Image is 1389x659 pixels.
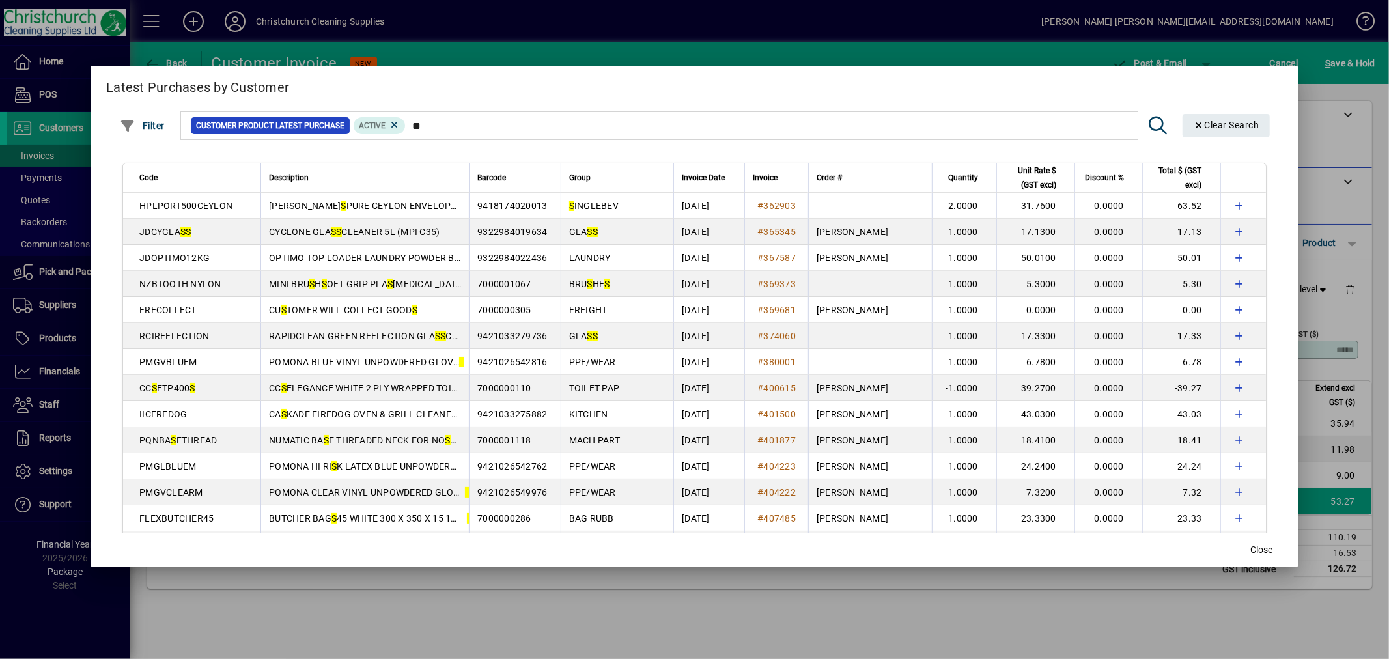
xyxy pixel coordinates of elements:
em: S [171,435,176,445]
em: S [309,279,315,289]
span: 365345 [764,227,796,237]
td: 0.0000 [1074,219,1142,245]
span: # [757,227,763,237]
td: 1.0000 [932,297,996,323]
span: 9421033279736 [477,331,547,341]
span: # [757,409,763,419]
a: #369681 [753,303,800,317]
td: 1.0000 [932,349,996,375]
td: [PERSON_NAME] [808,245,932,271]
h2: Latest Purchases by Customer [91,66,1298,104]
a: #362903 [753,199,800,213]
td: [DATE] [673,323,744,349]
td: [DATE] [673,427,744,453]
span: 9421026542762 [477,461,547,471]
span: 407485 [764,513,796,524]
td: [PERSON_NAME] [808,479,932,505]
div: Total $ (GST excl) [1151,163,1214,192]
a: #365345 [753,225,800,239]
span: MINI BRU H OFT GRIP PLA [MEDICAL_DATA] HANDLE NYLON FILL [269,279,556,289]
span: CC ELEGANCE WHITE 2 PLY WRAPPED TOILET ROLL 400 X 48 [269,383,539,393]
span: Group [569,171,591,185]
td: [PERSON_NAME] [808,401,932,427]
td: [DATE] [673,479,744,505]
td: -1.0000 [932,375,996,401]
span: HPLPORT500CEYLON [139,201,232,211]
td: 50.01 [1142,245,1220,271]
span: 7000000286 [477,513,531,524]
td: [PERSON_NAME] [808,531,932,557]
mat-chip: Product Activation Status: Active [354,117,406,134]
span: 9322984022436 [477,253,547,263]
td: [DATE] [673,245,744,271]
span: # [757,305,763,315]
span: Barcode [477,171,506,185]
td: [DATE] [673,401,744,427]
span: Order # [817,171,842,185]
td: [PERSON_NAME] [808,453,932,479]
td: 0.0000 [1074,479,1142,505]
span: Code [139,171,158,185]
span: # [757,253,763,263]
button: Close [1241,539,1283,562]
span: 9418174020013 [477,201,547,211]
span: # [757,461,763,471]
a: #407485 [753,511,800,526]
em: S [440,331,445,341]
span: PQNBA ETHREAD [139,435,217,445]
em: S [467,513,472,524]
em: S [331,461,337,471]
em: S [587,227,593,237]
span: BRU HE [569,279,610,289]
td: 0.0000 [1074,193,1142,219]
span: Filter [120,120,165,131]
td: 50.0100 [996,245,1074,271]
span: # [757,383,763,393]
span: KITCHEN [569,409,608,419]
span: 369681 [764,305,796,315]
span: GLA [569,227,598,237]
button: Clear [1183,114,1270,137]
span: 9421026549976 [477,487,547,498]
td: 6.7800 [996,349,1074,375]
span: NUMATIC BA E THREADED NECK FOR NO E ON VACUUM CLEANER - BLACK [269,435,590,445]
em: S [465,487,470,498]
span: 369373 [764,279,796,289]
span: RAPIDCLEAN GREEN REFLECTION GLA CLEANER 5L [269,331,499,341]
span: # [757,513,763,524]
span: # [757,331,763,341]
td: 5.30 [1142,271,1220,297]
span: POMONA BLUE VINYL UNPOWDERED GLOVE MEDIUM 100 [269,357,524,367]
td: 23.3300 [996,505,1074,531]
span: # [757,201,763,211]
a: #369373 [753,277,800,291]
span: 9421026542816 [477,357,547,367]
em: S [459,357,464,367]
span: CU TOMER WILL COLLECT GOOD [269,305,417,315]
em: S [387,279,393,289]
td: [PERSON_NAME] [808,505,932,531]
span: 9322984019634 [477,227,547,237]
span: # [757,487,763,498]
td: [DATE] [673,297,744,323]
td: [PERSON_NAME] [808,297,932,323]
span: Description [269,171,309,185]
td: 2.0000 [932,193,996,219]
em: S [336,227,341,237]
div: Barcode [477,171,553,185]
div: Invoice Date [682,171,737,185]
em: S [281,383,287,393]
td: [PERSON_NAME] [808,219,932,245]
td: 17.13 [1142,219,1220,245]
td: 1.0000 [932,271,996,297]
span: OPTIMO TOP LOADER LAUNDRY POWDER BOX 12KG (MPI C33) [269,253,537,263]
span: # [757,357,763,367]
td: 1.0000 [932,427,996,453]
td: 0.0000 [1074,505,1142,531]
div: Discount % [1083,171,1136,185]
td: [PERSON_NAME] [808,375,932,401]
em: S [281,305,287,315]
td: 5.3000 [996,271,1074,297]
td: [DATE] [673,375,744,401]
td: [DATE] [673,219,744,245]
